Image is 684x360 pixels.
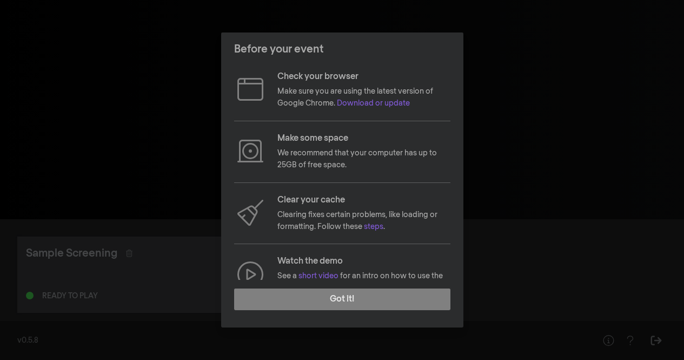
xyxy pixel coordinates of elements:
[277,147,450,172] p: We recommend that your computer has up to 25GB of free space.
[277,70,450,83] p: Check your browser
[277,194,450,207] p: Clear your cache
[298,272,338,280] a: short video
[337,100,410,107] a: Download or update
[277,255,450,268] p: Watch the demo
[364,223,383,231] a: steps
[277,86,450,110] p: Make sure you are using the latest version of Google Chrome.
[221,32,463,66] header: Before your event
[277,270,450,294] p: See a for an intro on how to use the Kinema Offline Player.
[277,132,450,145] p: Make some space
[234,289,450,310] button: Got it!
[277,209,450,233] p: Clearing fixes certain problems, like loading or formatting. Follow these .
